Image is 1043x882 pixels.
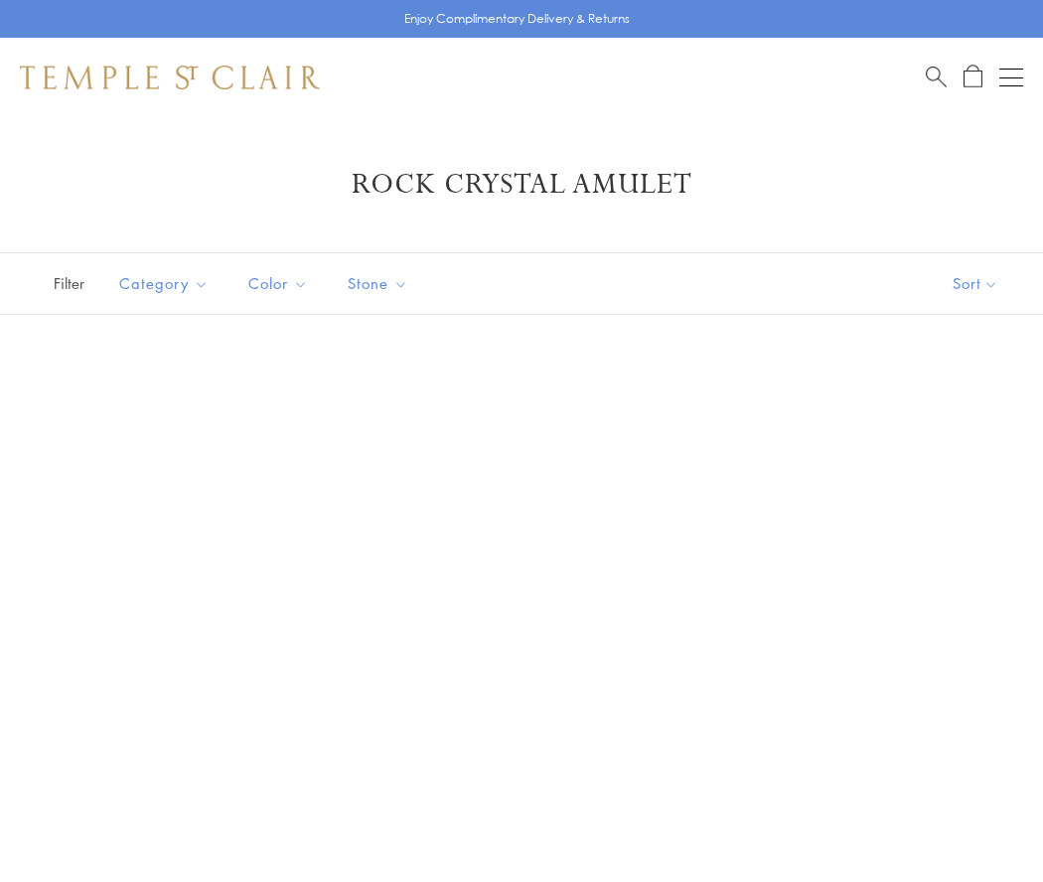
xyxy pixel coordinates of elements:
[104,261,223,306] button: Category
[908,253,1043,314] button: Show sort by
[238,271,323,296] span: Color
[964,65,982,89] a: Open Shopping Bag
[233,261,323,306] button: Color
[926,65,947,89] a: Search
[109,271,223,296] span: Category
[20,66,320,89] img: Temple St. Clair
[999,66,1023,89] button: Open navigation
[333,261,423,306] button: Stone
[404,9,630,29] p: Enjoy Complimentary Delivery & Returns
[50,167,993,203] h1: Rock Crystal Amulet
[338,271,423,296] span: Stone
